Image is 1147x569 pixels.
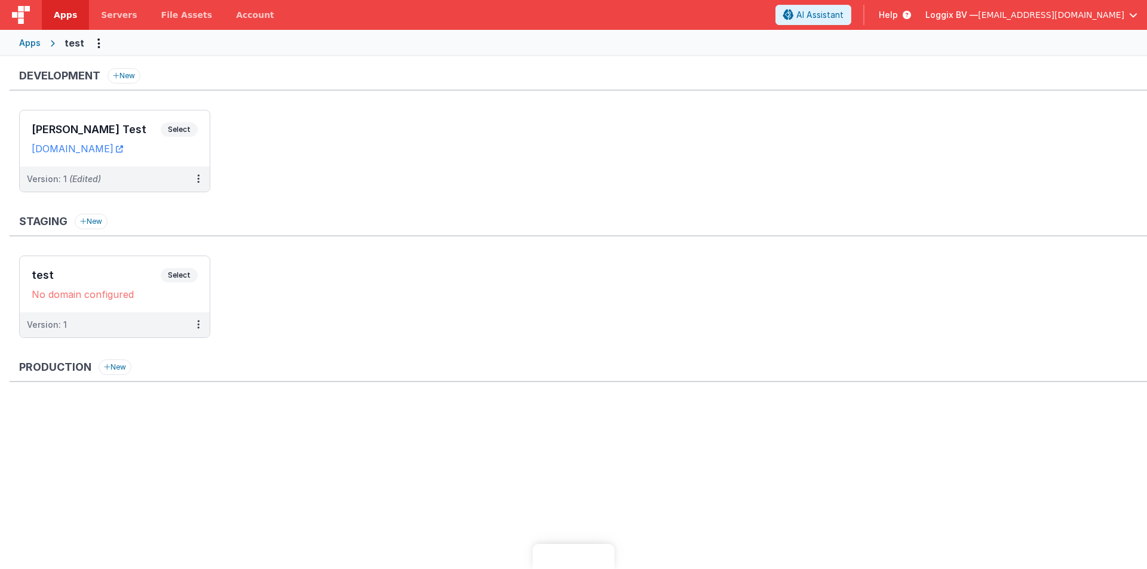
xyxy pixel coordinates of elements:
[89,33,108,53] button: Options
[19,361,91,373] h3: Production
[27,319,67,331] div: Version: 1
[925,9,978,21] span: Loggix BV —
[32,143,123,155] a: [DOMAIN_NAME]
[19,216,68,227] h3: Staging
[925,9,1137,21] button: Loggix BV — [EMAIL_ADDRESS][DOMAIN_NAME]
[108,68,140,84] button: New
[775,5,851,25] button: AI Assistant
[978,9,1124,21] span: [EMAIL_ADDRESS][DOMAIN_NAME]
[19,70,100,82] h3: Development
[32,288,198,300] div: No domain configured
[54,9,77,21] span: Apps
[27,173,101,185] div: Version: 1
[75,214,108,229] button: New
[161,9,213,21] span: File Assets
[879,9,898,21] span: Help
[101,9,137,21] span: Servers
[533,544,615,569] iframe: Marker.io feedback button
[32,269,161,281] h3: test
[32,124,161,136] h3: [PERSON_NAME] Test
[161,122,198,137] span: Select
[19,37,41,49] div: Apps
[796,9,844,21] span: AI Assistant
[65,36,84,50] div: test
[99,359,131,375] button: New
[69,174,101,184] span: (Edited)
[161,268,198,282] span: Select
